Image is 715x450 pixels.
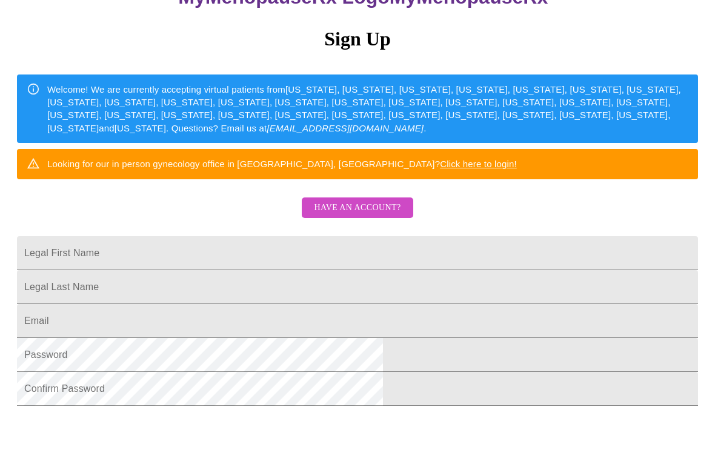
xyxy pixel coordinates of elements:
a: Click here to login! [440,159,517,169]
button: Have an account? [302,197,413,219]
h3: Sign Up [17,28,698,50]
span: Have an account? [314,200,401,216]
em: [EMAIL_ADDRESS][DOMAIN_NAME] [267,123,424,133]
div: Looking for our in person gynecology office in [GEOGRAPHIC_DATA], [GEOGRAPHIC_DATA]? [47,153,517,175]
div: Welcome! We are currently accepting virtual patients from [US_STATE], [US_STATE], [US_STATE], [US... [47,78,688,140]
a: Have an account? [299,211,416,221]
